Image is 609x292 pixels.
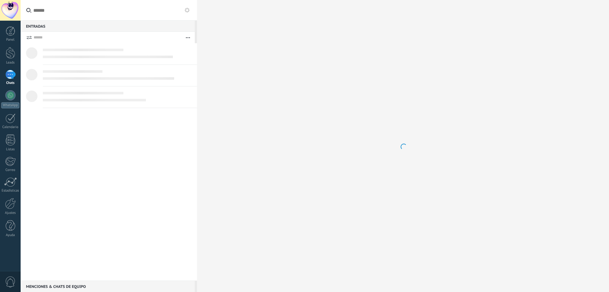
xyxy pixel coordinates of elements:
div: Menciones & Chats de equipo [21,281,195,292]
div: Ayuda [1,233,20,237]
div: Estadísticas [1,189,20,193]
div: Ajustes [1,211,20,215]
div: Panel [1,38,20,42]
div: Calendario [1,125,20,129]
div: Chats [1,81,20,85]
div: Correo [1,168,20,172]
div: Entradas [21,20,195,32]
button: Más [181,32,195,43]
div: Listas [1,147,20,152]
div: WhatsApp [1,102,19,108]
div: Leads [1,61,20,65]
